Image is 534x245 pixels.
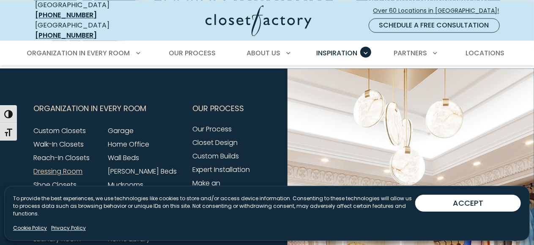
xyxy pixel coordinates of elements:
a: Over 60 Locations in [GEOGRAPHIC_DATA]! [373,3,507,18]
a: Closet Design [193,138,238,147]
a: [PHONE_NUMBER] [36,10,97,20]
span: Our Process [193,98,244,119]
span: Partners [394,48,427,58]
a: Expert Installation [193,165,250,174]
a: Wall Beds [108,153,140,163]
span: About Us [246,48,280,58]
img: Closet Factory Logo [205,5,312,36]
a: Dressing Room [34,166,83,176]
a: Make an Appointment [193,178,236,198]
a: Custom Builds [193,151,239,161]
a: Garage [108,126,134,136]
span: Our Process [169,48,216,58]
span: Organization in Every Room [27,48,130,58]
span: Over 60 Locations in [GEOGRAPHIC_DATA]! [373,6,506,15]
a: Privacy Policy [51,224,86,232]
button: Footer Subnav Button - Organization in Every Room [34,98,183,119]
a: Walk-In Closets [34,139,84,149]
a: [PERSON_NAME] Beds [108,166,177,176]
p: To provide the best experiences, we use technologies like cookies to store and/or access device i... [13,195,415,218]
a: Cookie Policy [13,224,47,232]
button: Footer Subnav Button - Our Process [193,98,262,119]
a: Our Process [193,124,232,134]
a: Custom Closets [34,126,86,136]
span: Locations [466,48,504,58]
button: ACCEPT [415,195,521,212]
span: Inspiration [317,48,358,58]
a: Home Office [108,139,150,149]
a: [PHONE_NUMBER] [36,30,97,40]
a: Shoe Closets [34,180,77,190]
nav: Primary Menu [21,41,513,65]
a: Mudrooms [108,180,144,190]
div: [GEOGRAPHIC_DATA] [36,20,139,41]
span: Organization in Every Room [34,98,147,119]
a: Reach-In Closets [34,153,90,163]
a: Schedule a Free Consultation [369,18,500,33]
